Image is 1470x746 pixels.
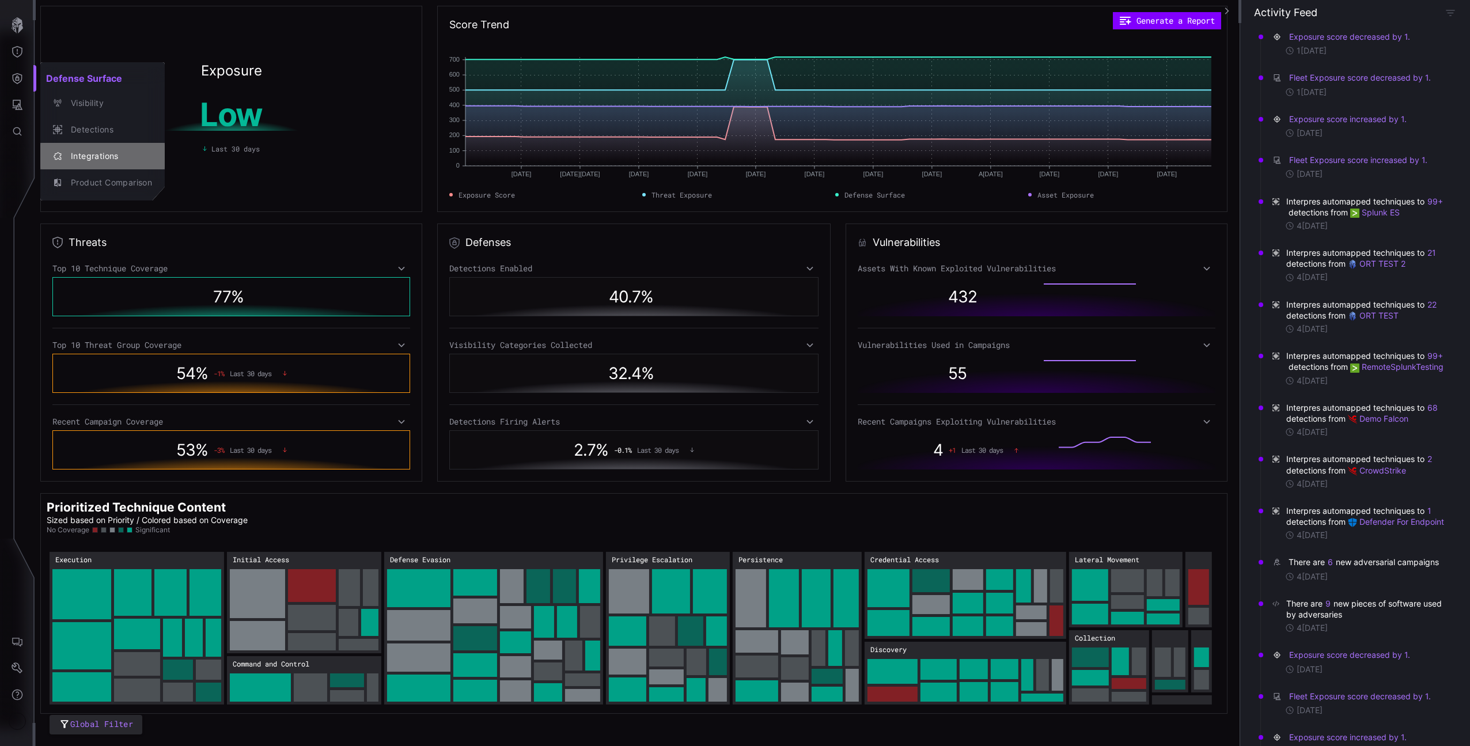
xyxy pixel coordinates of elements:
h2: Defense Surface [40,67,165,90]
div: Product Comparison [65,176,152,190]
div: Integrations [65,149,152,164]
button: Visibility [40,90,165,116]
button: Detections [40,116,165,143]
button: Integrations [40,143,165,169]
button: Product Comparison [40,169,165,196]
div: Visibility [65,96,152,111]
div: Detections [65,123,152,137]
